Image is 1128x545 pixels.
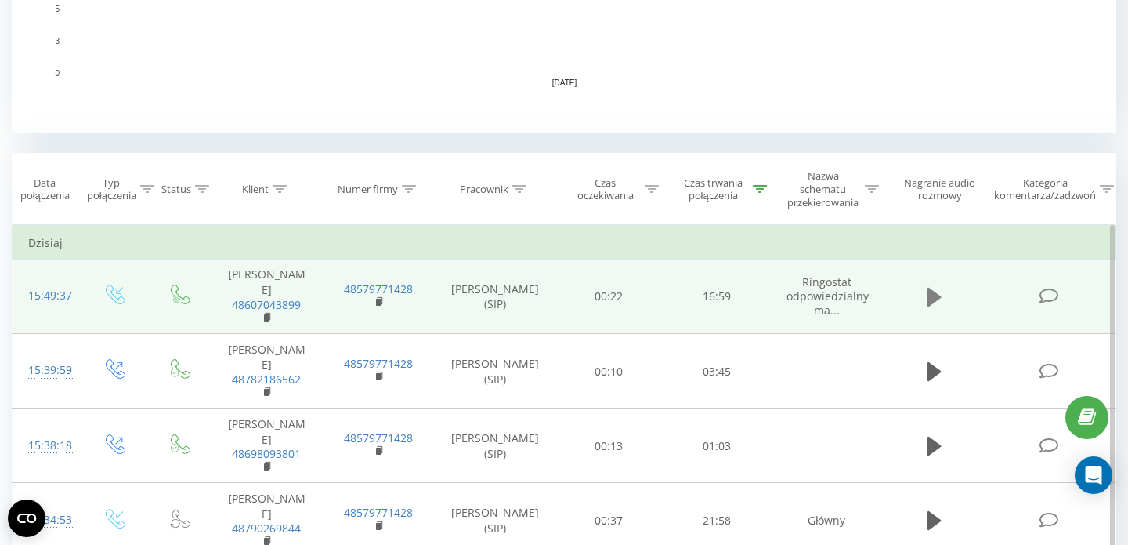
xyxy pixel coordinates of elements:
text: 0 [55,69,60,78]
font: Klient [242,182,269,196]
a: 48579771428 [344,431,413,445]
font: [PERSON_NAME] [228,267,305,297]
font: Pracownik [460,182,508,196]
text: [DATE] [552,78,577,87]
div: Otwórz komunikator interkomowy [1075,456,1112,494]
font: Numer firmy [338,182,398,196]
a: 48782186562 [232,372,301,387]
a: 48607043899 [232,297,301,312]
a: 48579771428 [344,356,413,371]
font: [PERSON_NAME] (SIP) [451,431,539,461]
font: Ringostat odpowiedzialny ma... [786,274,869,318]
font: Nagranie audio rozmowy [904,176,975,203]
font: [PERSON_NAME] (SIP) [451,356,539,387]
text: 3 [55,37,60,45]
font: 01:03 [703,438,731,453]
font: [PERSON_NAME] [228,342,305,372]
font: 00:22 [595,289,623,304]
font: 00:13 [595,438,623,453]
a: 48790269844 [232,521,301,536]
font: Nazwa schematu przekierowania [787,169,859,209]
text: 5 [55,5,60,13]
font: Czas oczekiwania [577,176,634,203]
font: 15:49:37 [28,288,72,303]
font: 16:59 [703,289,731,304]
font: [PERSON_NAME] (SIP) [451,282,539,312]
font: 15:38:18 [28,438,72,452]
font: [PERSON_NAME] [228,416,305,447]
a: 48579771428 [344,282,413,296]
font: Status [161,182,191,196]
a: 48579771428 [344,505,413,520]
font: Dzisiaj [28,236,63,251]
font: 21:58 [703,513,731,528]
font: Czas trwania połączenia [684,176,743,203]
button: Otwórz widżet CMP [8,500,45,537]
font: 15:39:59 [28,362,72,377]
font: Data połączenia [20,176,70,203]
font: Typ połączenia [87,176,136,203]
font: 00:10 [595,364,623,379]
font: Kategoria komentarza/zadzwoń [994,176,1096,203]
font: 14:34:53 [28,512,72,527]
font: [PERSON_NAME] (SIP) [451,505,539,536]
font: 00:37 [595,513,623,528]
font: 03:45 [703,364,731,379]
a: 48698093801 [232,446,301,461]
font: Główny [808,513,845,528]
font: [PERSON_NAME] [228,491,305,521]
